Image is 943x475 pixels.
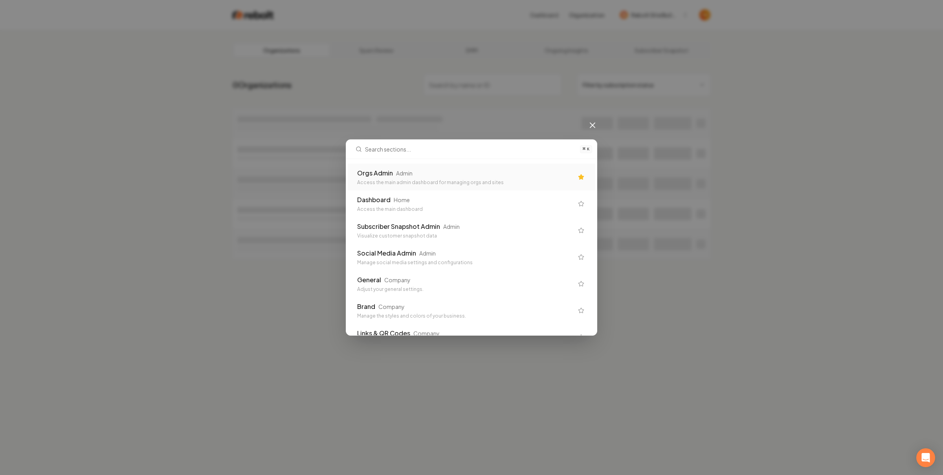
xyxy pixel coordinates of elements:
[916,448,935,467] div: Open Intercom Messenger
[357,195,391,205] div: Dashboard
[346,159,597,335] div: Search sections...
[384,276,411,284] div: Company
[357,259,573,266] div: Manage social media settings and configurations
[357,302,375,311] div: Brand
[357,286,573,292] div: Adjust your general settings.
[394,196,410,204] div: Home
[357,206,573,212] div: Access the main dashboard
[357,179,573,186] div: Access the main admin dashboard for managing orgs and sites
[357,275,381,285] div: General
[357,313,573,319] div: Manage the styles and colors of your business.
[357,233,573,239] div: Visualize customer snapshot data
[365,140,575,159] input: Search sections...
[357,222,440,231] div: Subscriber Snapshot Admin
[396,169,413,177] div: Admin
[378,303,405,311] div: Company
[413,329,440,337] div: Company
[357,329,410,338] div: Links & QR Codes
[357,248,416,258] div: Social Media Admin
[357,168,393,178] div: Orgs Admin
[443,223,460,230] div: Admin
[419,249,436,257] div: Admin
